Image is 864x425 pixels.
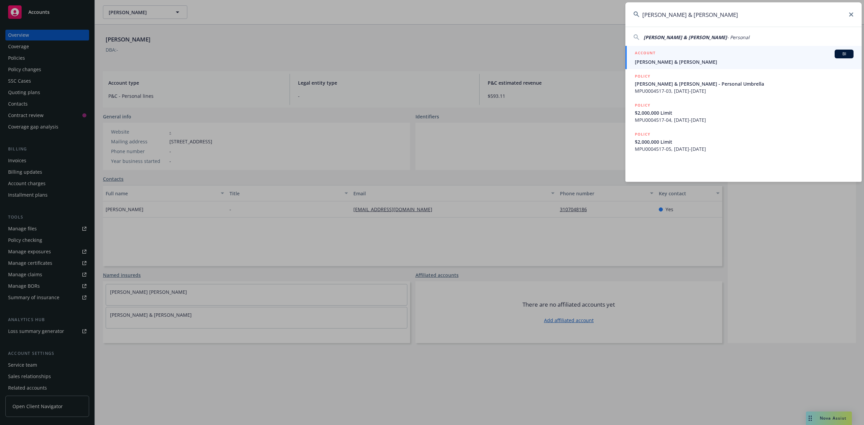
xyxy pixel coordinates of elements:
h5: POLICY [635,131,650,138]
span: MPU0004517-03, [DATE]-[DATE] [635,87,854,94]
span: $2,000,000 Limit [635,109,854,116]
h5: ACCOUNT [635,50,655,58]
span: - Personal [727,34,750,40]
a: ACCOUNTBI[PERSON_NAME] & [PERSON_NAME] [625,46,862,69]
span: $2,000,000 Limit [635,138,854,145]
span: BI [837,51,851,57]
span: [PERSON_NAME] & [PERSON_NAME] - Personal Umbrella [635,80,854,87]
span: MPU0004517-04, [DATE]-[DATE] [635,116,854,123]
span: MPU0004517-05, [DATE]-[DATE] [635,145,854,152]
h5: POLICY [635,102,650,109]
span: [PERSON_NAME] & [PERSON_NAME] [635,58,854,65]
h5: POLICY [635,73,650,80]
input: Search... [625,2,862,27]
a: POLICY[PERSON_NAME] & [PERSON_NAME] - Personal UmbrellaMPU0004517-03, [DATE]-[DATE] [625,69,862,98]
a: POLICY$2,000,000 LimitMPU0004517-05, [DATE]-[DATE] [625,127,862,156]
a: POLICY$2,000,000 LimitMPU0004517-04, [DATE]-[DATE] [625,98,862,127]
span: [PERSON_NAME] & [PERSON_NAME] [644,34,727,40]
